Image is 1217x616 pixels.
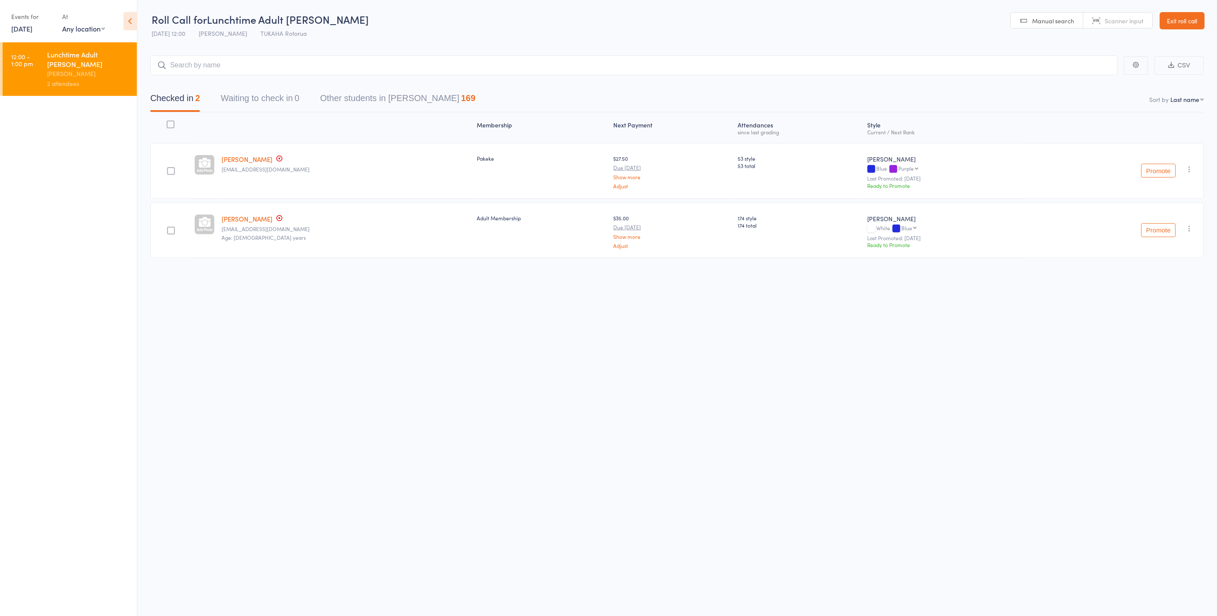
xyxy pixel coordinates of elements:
[868,182,1023,189] div: Ready to Promote
[738,155,861,162] span: 53 style
[868,235,1023,241] small: Last Promoted: [DATE]
[864,116,1027,139] div: Style
[222,226,470,232] small: matenehaimona@gmail.com
[47,79,130,89] div: 2 attendees
[614,224,731,230] small: Due [DATE]
[1141,223,1176,237] button: Promote
[62,24,105,33] div: Any location
[295,93,299,103] div: 0
[738,222,861,229] span: 174 total
[477,214,607,222] div: Adult Membership
[11,24,32,33] a: [DATE]
[11,10,54,24] div: Events for
[152,29,185,38] span: [DATE] 12:00
[902,225,913,231] div: Blue
[11,53,33,67] time: 12:00 - 1:00 pm
[868,241,1023,248] div: Ready to Promote
[150,89,200,112] button: Checked in2
[473,116,610,139] div: Membership
[868,175,1023,181] small: Last Promoted: [DATE]
[260,29,307,38] span: TUKAHA Rotorua
[199,29,247,38] span: [PERSON_NAME]
[222,155,273,164] a: [PERSON_NAME]
[1150,95,1169,104] label: Sort by
[1171,95,1200,104] div: Last name
[868,155,1023,163] div: [PERSON_NAME]
[3,42,137,96] a: 12:00 -1:00 pmLunchtime Adult [PERSON_NAME][PERSON_NAME]2 attendees
[207,12,369,26] span: Lunchtime Adult [PERSON_NAME]
[614,165,731,171] small: Due [DATE]
[614,155,731,189] div: $27.50
[152,12,207,26] span: Roll Call for
[150,55,1118,75] input: Search by name
[868,225,1023,232] div: White
[614,243,731,248] a: Adjust
[477,155,607,162] div: Pakeke
[868,129,1023,135] div: Current / Next Rank
[610,116,734,139] div: Next Payment
[738,162,861,169] span: 53 total
[734,116,864,139] div: Atten­dances
[1033,16,1074,25] span: Manual search
[614,214,731,248] div: $35.00
[738,214,861,222] span: 174 style
[614,183,731,189] a: Adjust
[1105,16,1144,25] span: Scanner input
[614,234,731,239] a: Show more
[222,214,273,223] a: [PERSON_NAME]
[461,93,475,103] div: 169
[868,165,1023,173] div: Blue
[62,10,105,24] div: At
[222,166,470,172] small: rotovegas@outlook.com
[195,93,200,103] div: 2
[1160,12,1205,29] a: Exit roll call
[320,89,475,112] button: Other students in [PERSON_NAME]169
[47,69,130,79] div: [PERSON_NAME]
[899,165,914,171] div: Purple
[1155,56,1204,75] button: CSV
[868,214,1023,223] div: [PERSON_NAME]
[738,129,861,135] div: since last grading
[614,174,731,180] a: Show more
[1141,164,1176,178] button: Promote
[47,50,130,69] div: Lunchtime Adult [PERSON_NAME]
[221,89,299,112] button: Waiting to check in0
[222,234,306,241] span: Age: [DEMOGRAPHIC_DATA] years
